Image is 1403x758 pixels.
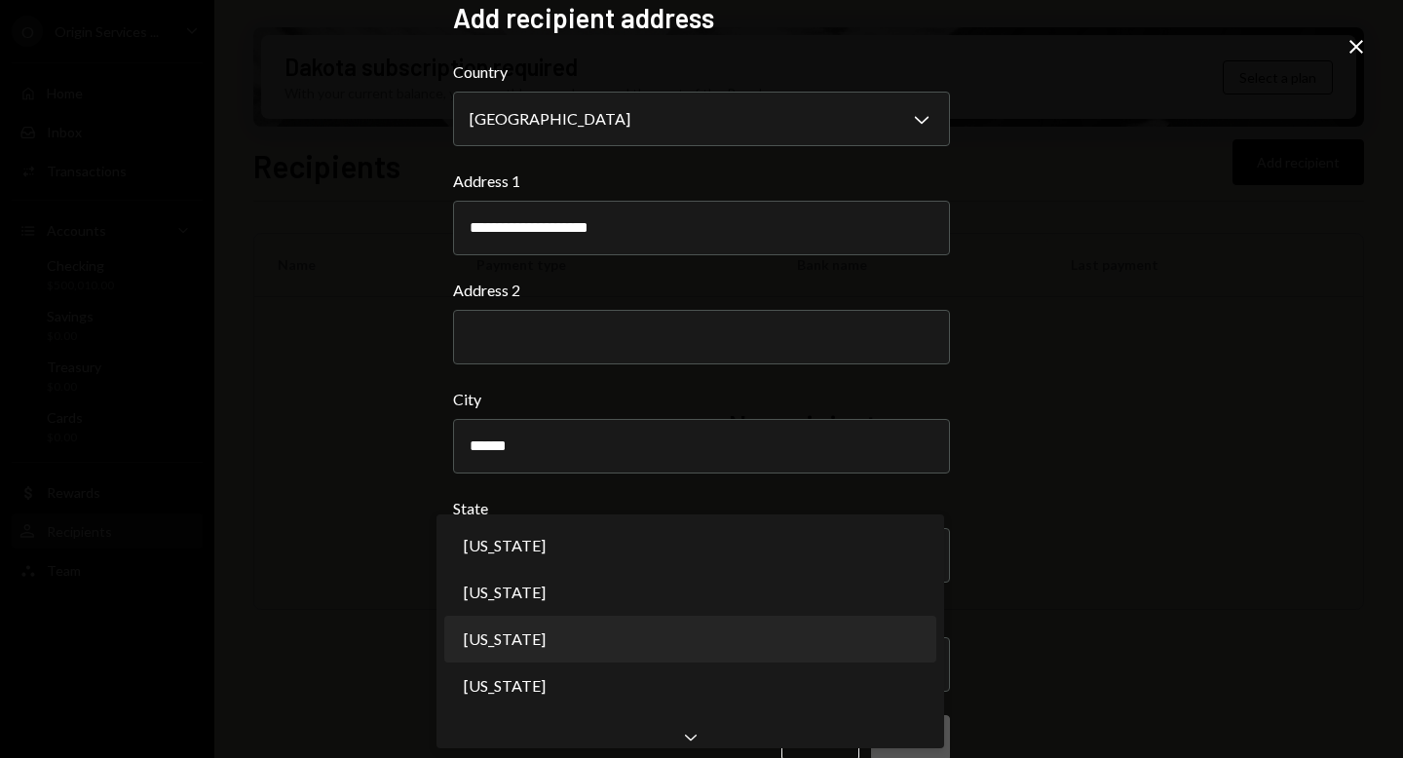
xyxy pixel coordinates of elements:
span: [US_STATE] [464,534,546,557]
label: Address 1 [453,170,950,193]
label: State [453,497,950,520]
span: [US_STATE] [464,627,546,651]
label: Address 2 [453,279,950,302]
span: [US_STATE] [464,721,546,744]
span: [US_STATE] [464,674,546,698]
label: City [453,388,950,411]
span: [US_STATE] [464,581,546,604]
label: Country [453,60,950,84]
button: Country [453,92,950,146]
